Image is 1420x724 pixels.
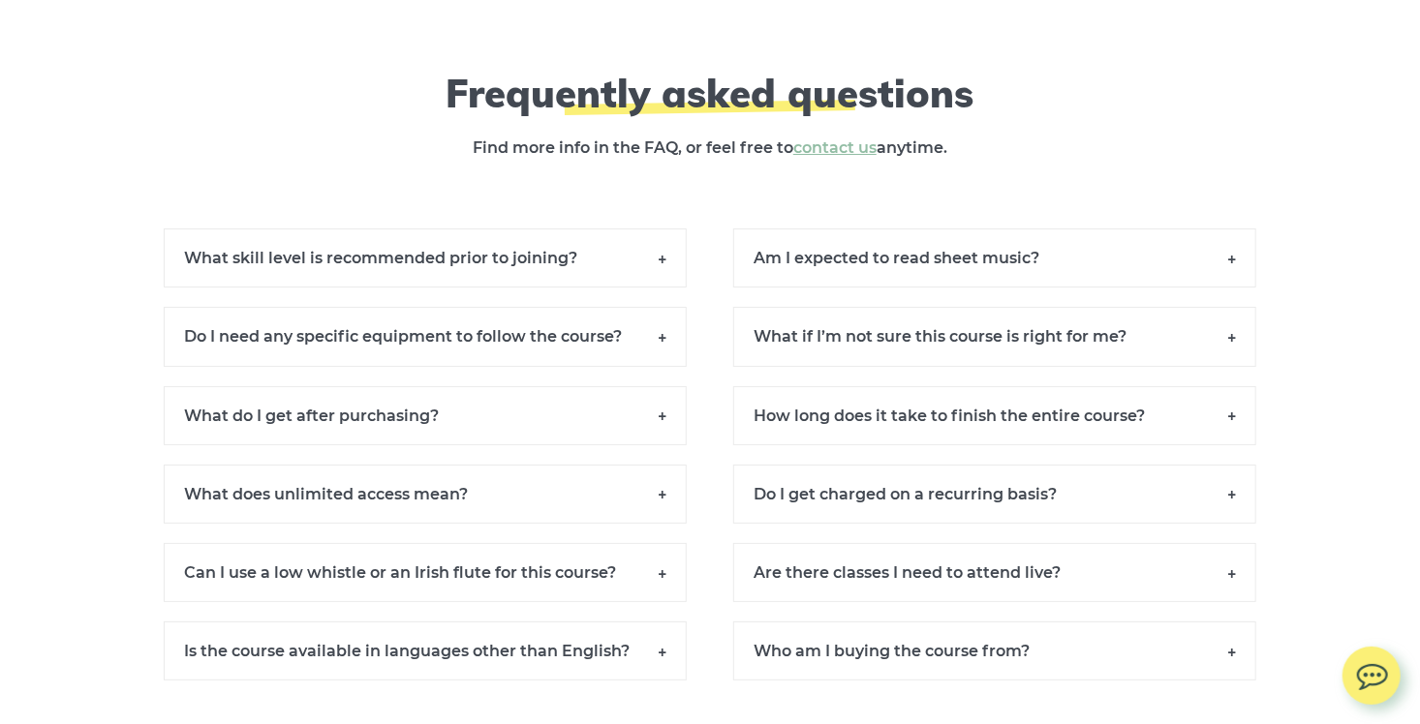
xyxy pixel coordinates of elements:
h6: Do I need any specific equipment to follow the course? [164,307,687,366]
h6: What does unlimited access mean? [164,465,687,524]
h6: Can I use a low whistle or an Irish flute for this course? [164,543,687,602]
h6: Am I expected to read sheet music? [733,228,1256,287]
h6: Are there classes I need to attend live? [733,543,1256,602]
strong: Find more info in the FAQ, or feel free to anytime. [473,138,947,157]
h6: What do I get after purchasing? [164,386,687,445]
h6: What if I’m not sure this course is right for me? [733,307,1256,366]
h6: Is the course available in languages other than English? [164,621,687,680]
h6: Do I get charged on a recurring basis? [733,465,1256,524]
img: chat.svg [1343,647,1401,696]
h6: Who am I buying the course from? [733,621,1256,680]
h6: What skill level is recommended prior to joining? [164,228,687,287]
a: contact us [793,138,877,157]
h6: How long does it take to finish the entire course? [733,386,1256,445]
h2: Frequently asked questions [356,70,1064,116]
